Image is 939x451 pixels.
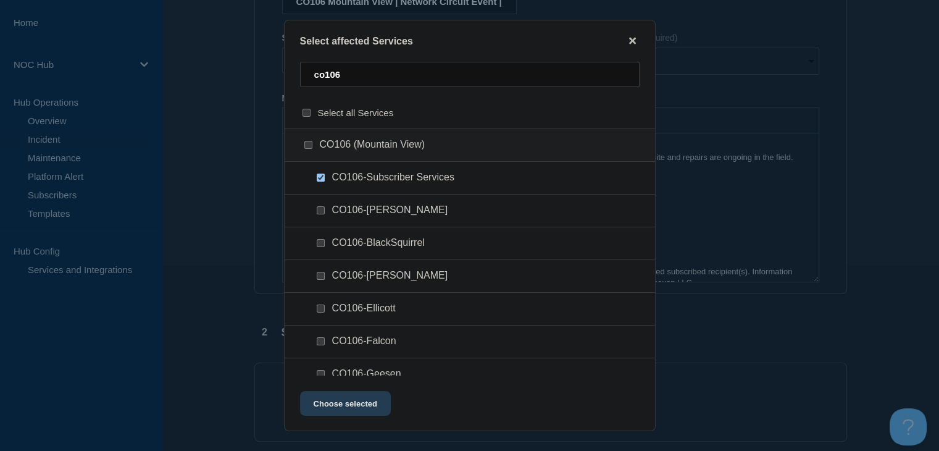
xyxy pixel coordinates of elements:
[317,174,325,182] input: CO106-Subscriber Services checkbox
[300,391,391,416] button: Choose selected
[318,107,394,118] span: Select all Services
[332,237,425,250] span: CO106-BlackSquirrel
[332,368,401,381] span: CO106-Geesen
[332,270,448,282] span: CO106-[PERSON_NAME]
[332,335,396,348] span: CO106-Falcon
[625,35,640,47] button: close button
[285,35,655,47] div: Select affected Services
[317,206,325,214] input: CO106-Anderson checkbox
[317,272,325,280] input: CO106-Elbert checkbox
[303,109,311,117] input: select all checkbox
[300,62,640,87] input: Search
[304,141,312,149] input: CO106 (Mountain View) checkbox
[285,129,655,162] div: CO106 (Mountain View)
[317,337,325,345] input: CO106-Falcon checkbox
[332,303,396,315] span: CO106-Ellicott
[332,204,448,217] span: CO106-[PERSON_NAME]
[317,370,325,378] input: CO106-Geesen checkbox
[317,305,325,313] input: CO106-Ellicott checkbox
[332,172,454,184] span: CO106-Subscriber Services
[317,239,325,247] input: CO106-BlackSquirrel checkbox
